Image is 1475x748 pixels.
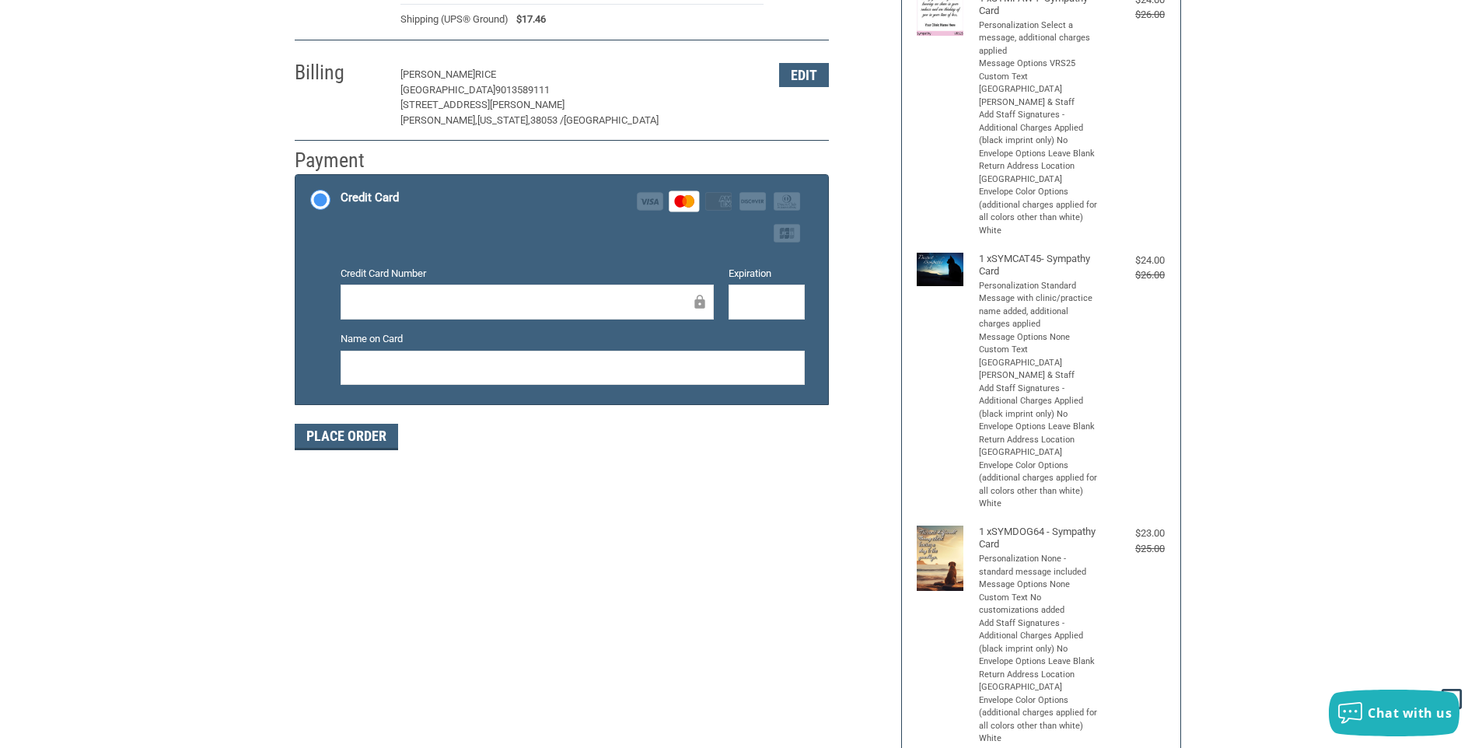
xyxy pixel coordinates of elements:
span: [GEOGRAPHIC_DATA] [564,114,659,126]
button: Edit [779,63,829,87]
span: [PERSON_NAME] [400,68,475,80]
li: Personalization None - standard message included [979,553,1099,578]
span: 38053 / [530,114,564,126]
div: $25.00 [1103,541,1165,557]
h4: 1 x SYMCAT45- Sympathy Card [979,253,1099,278]
span: [GEOGRAPHIC_DATA] [400,84,495,96]
li: Personalization Standard Message with clinic/practice name added, additional charges applied [979,280,1099,331]
li: Message Options None [979,331,1099,344]
label: Name on Card [341,331,805,347]
li: Envelope Options Leave Blank [979,148,1099,161]
div: $26.00 [1103,267,1165,283]
li: Envelope Options Leave Blank [979,421,1099,434]
li: Return Address Location [GEOGRAPHIC_DATA] [979,160,1099,186]
li: Personalization Select a message, additional charges applied [979,19,1099,58]
li: Envelope Options Leave Blank [979,655,1099,669]
label: Credit Card Number [341,266,714,281]
li: Add Staff Signatures - Additional Charges Applied (black imprint only) No [979,109,1099,148]
li: Message Options VRS25 [979,58,1099,71]
h4: 1 x SYMDOG64 - Sympathy Card [979,526,1099,551]
li: Envelope Color Options (additional charges applied for all colors other than white) White [979,460,1099,511]
span: 9013589111 [495,84,550,96]
span: [US_STATE], [477,114,530,126]
li: Custom Text [GEOGRAPHIC_DATA] [PERSON_NAME] & Staff [979,71,1099,110]
div: $23.00 [1103,526,1165,541]
h2: Billing [295,60,386,86]
div: $24.00 [1103,253,1165,268]
button: Chat with us [1329,690,1459,736]
li: Add Staff Signatures - Additional Charges Applied (black imprint only) No [979,383,1099,421]
li: Custom Text [GEOGRAPHIC_DATA] [PERSON_NAME] & Staff [979,344,1099,383]
span: $17.46 [509,12,546,27]
li: Message Options None [979,578,1099,592]
li: Envelope Color Options (additional charges applied for all colors other than white) White [979,186,1099,237]
div: $26.00 [1103,7,1165,23]
li: Return Address Location [GEOGRAPHIC_DATA] [979,669,1099,694]
label: Expiration [729,266,805,281]
h2: Payment [295,148,386,173]
span: [PERSON_NAME], [400,114,477,126]
li: Add Staff Signatures - Additional Charges Applied (black imprint only) No [979,617,1099,656]
button: Place Order [295,424,398,450]
li: Custom Text No customizations added [979,592,1099,617]
span: Shipping (UPS® Ground) [400,12,509,27]
li: Envelope Color Options (additional charges applied for all colors other than white) White [979,694,1099,746]
li: Return Address Location [GEOGRAPHIC_DATA] [979,434,1099,460]
span: Chat with us [1368,704,1452,722]
div: Credit Card [341,185,399,211]
span: [STREET_ADDRESS][PERSON_NAME] [400,99,564,110]
span: Rice [475,68,496,80]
